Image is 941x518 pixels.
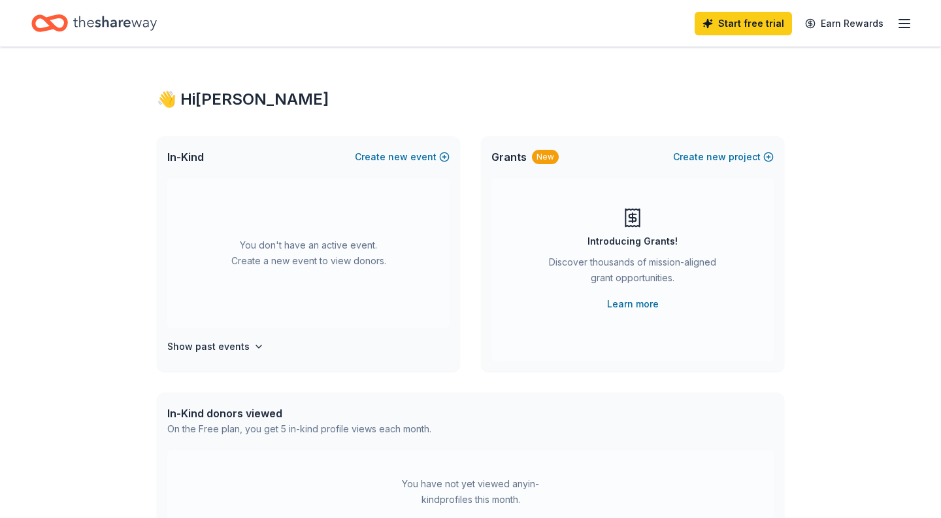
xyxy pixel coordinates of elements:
[167,178,450,328] div: You don't have an active event. Create a new event to view donors.
[167,339,264,354] button: Show past events
[167,149,204,165] span: In-Kind
[706,149,726,165] span: new
[157,89,784,110] div: 👋 Hi [PERSON_NAME]
[389,476,552,508] div: You have not yet viewed any in-kind profiles this month.
[544,254,721,291] div: Discover thousands of mission-aligned grant opportunities.
[491,149,527,165] span: Grants
[167,339,250,354] h4: Show past events
[31,8,157,39] a: Home
[607,296,659,312] a: Learn more
[587,233,678,249] div: Introducing Grants!
[695,12,792,35] a: Start free trial
[532,150,559,164] div: New
[167,406,431,421] div: In-Kind donors viewed
[388,149,408,165] span: new
[167,421,431,437] div: On the Free plan, you get 5 in-kind profile views each month.
[673,149,774,165] button: Createnewproject
[355,149,450,165] button: Createnewevent
[797,12,891,35] a: Earn Rewards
